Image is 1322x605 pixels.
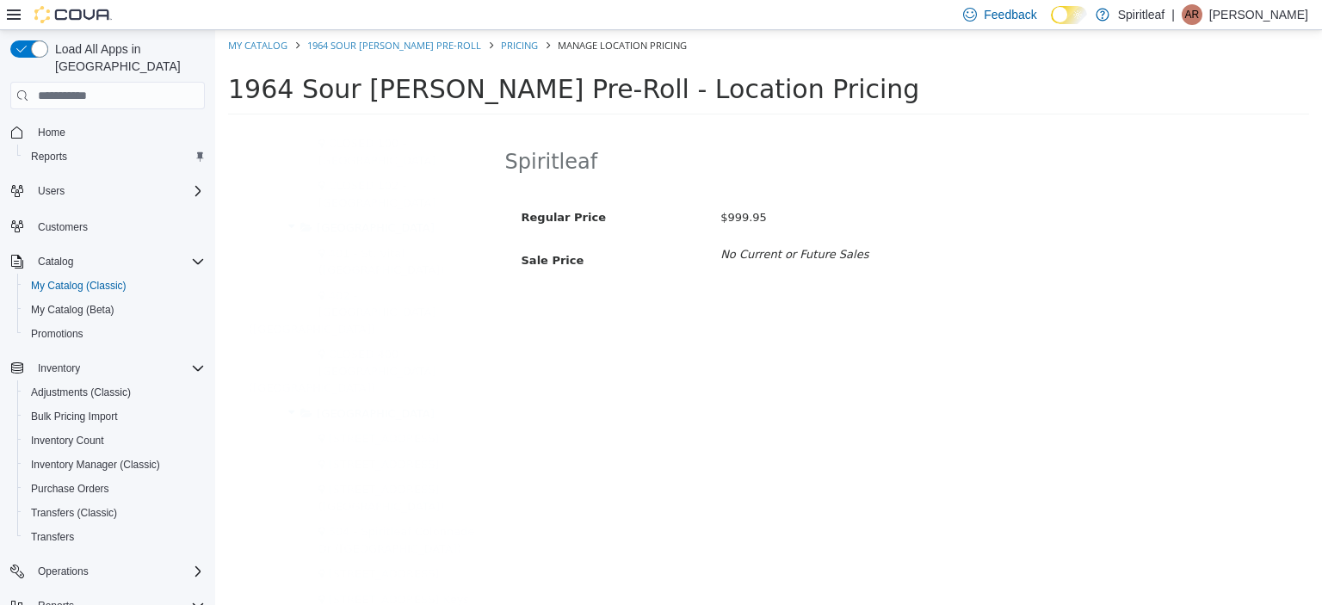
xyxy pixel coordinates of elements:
[306,224,369,237] span: Sale Price
[24,299,205,320] span: My Catalog (Beta)
[1171,4,1175,25] p: |
[31,215,205,237] span: Customers
[38,126,65,139] span: Home
[24,430,205,451] span: Inventory Count
[24,275,133,296] a: My Catalog (Classic)
[505,181,552,194] span: $999.95
[984,6,1036,23] span: Feedback
[24,406,205,427] span: Bulk Pricing Import
[31,251,80,272] button: Catalog
[3,213,212,238] button: Customers
[31,561,205,582] span: Operations
[24,454,205,475] span: Inventory Manager (Classic)
[306,181,391,194] span: Regular Price
[38,255,73,269] span: Catalog
[17,429,212,453] button: Inventory Count
[24,324,90,344] a: Promotions
[31,303,114,317] span: My Catalog (Beta)
[505,218,653,231] i: No Current or Future Sales
[17,525,212,549] button: Transfers
[92,9,266,22] a: 1964 Sour [PERSON_NAME] Pre-Roll
[3,120,212,145] button: Home
[31,150,67,164] span: Reports
[17,501,212,525] button: Transfers (Classic)
[24,430,111,451] a: Inventory Count
[3,559,212,583] button: Operations
[31,121,205,143] span: Home
[24,503,205,523] span: Transfers (Classic)
[1185,4,1200,25] span: AR
[31,181,205,201] span: Users
[31,251,205,272] span: Catalog
[3,179,212,203] button: Users
[31,358,205,379] span: Inventory
[1182,4,1202,25] div: Angela R
[38,220,88,234] span: Customers
[31,482,109,496] span: Purchase Orders
[38,565,89,578] span: Operations
[31,410,118,423] span: Bulk Pricing Import
[31,217,95,238] a: Customers
[17,380,212,404] button: Adjustments (Classic)
[3,356,212,380] button: Inventory
[31,181,71,201] button: Users
[24,146,205,167] span: Reports
[24,527,81,547] a: Transfers
[31,530,74,544] span: Transfers
[31,122,72,143] a: Home
[343,9,472,22] span: Manage Location Pricing
[1118,4,1164,25] p: Spiritleaf
[17,274,212,298] button: My Catalog (Classic)
[17,322,212,346] button: Promotions
[24,275,205,296] span: My Catalog (Classic)
[24,324,205,344] span: Promotions
[38,184,65,198] span: Users
[286,9,323,22] a: Pricing
[3,250,212,274] button: Catalog
[31,434,104,448] span: Inventory Count
[17,404,212,429] button: Bulk Pricing Import
[24,146,74,167] a: Reports
[13,44,704,74] span: 1964 Sour [PERSON_NAME] Pre-Roll - Location Pricing
[17,145,212,169] button: Reports
[1051,6,1087,24] input: Dark Mode
[24,503,124,523] a: Transfers (Classic)
[1051,24,1052,25] span: Dark Mode
[31,279,127,293] span: My Catalog (Classic)
[38,361,80,375] span: Inventory
[31,386,131,399] span: Adjustments (Classic)
[24,406,125,427] a: Bulk Pricing Import
[24,454,167,475] a: Inventory Manager (Classic)
[24,299,121,320] a: My Catalog (Beta)
[24,382,205,403] span: Adjustments (Classic)
[31,327,83,341] span: Promotions
[34,6,112,23] img: Cova
[31,458,160,472] span: Inventory Manager (Classic)
[24,382,138,403] a: Adjustments (Classic)
[31,358,87,379] button: Inventory
[17,477,212,501] button: Purchase Orders
[24,478,116,499] a: Purchase Orders
[1209,4,1308,25] p: [PERSON_NAME]
[24,527,205,547] span: Transfers
[31,506,117,520] span: Transfers (Classic)
[31,561,96,582] button: Operations
[48,40,205,75] span: Load All Apps in [GEOGRAPHIC_DATA]
[17,453,212,477] button: Inventory Manager (Classic)
[17,298,212,322] button: My Catalog (Beta)
[290,119,383,145] h2: Spiritleaf
[13,9,72,22] a: My Catalog
[24,478,205,499] span: Purchase Orders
